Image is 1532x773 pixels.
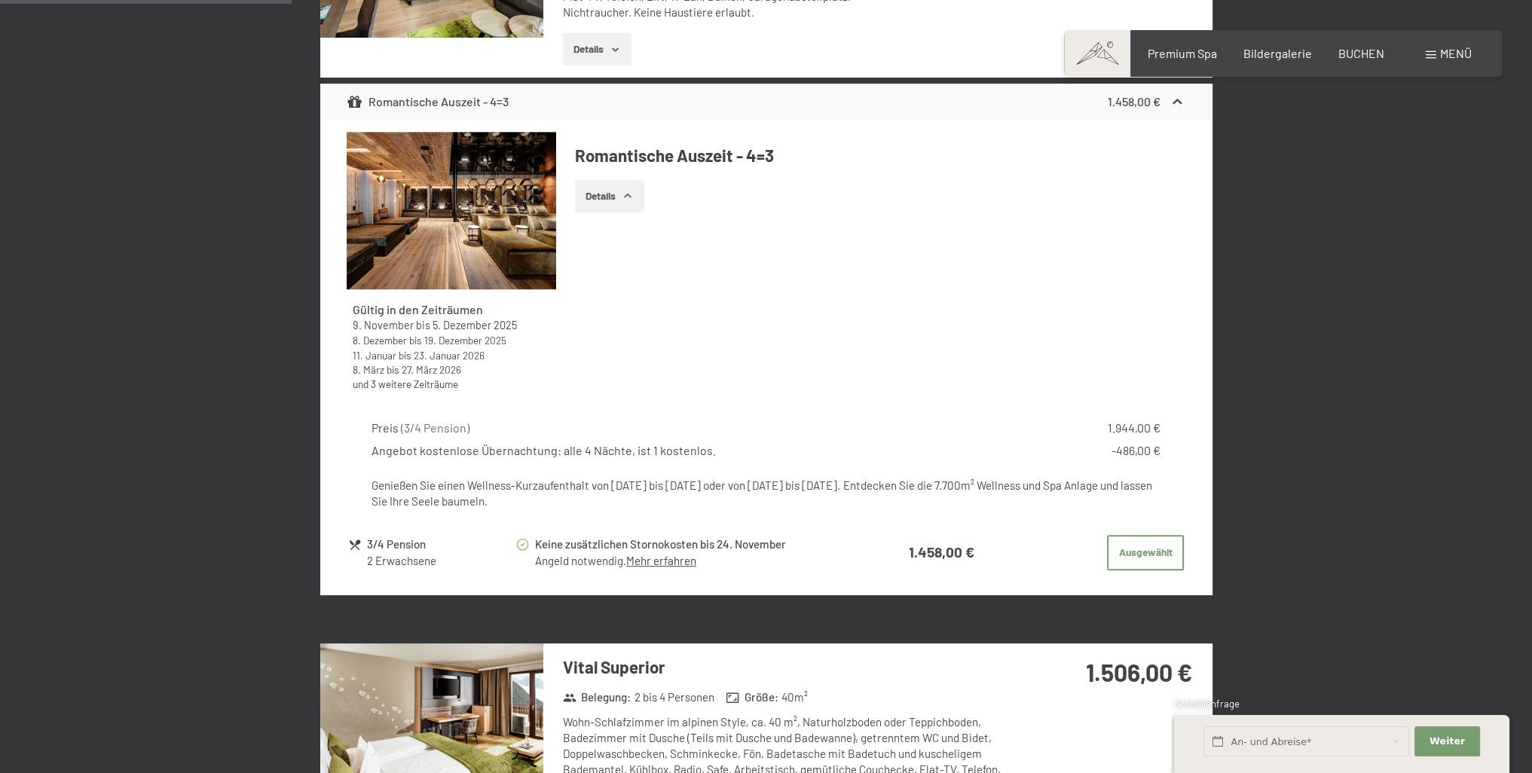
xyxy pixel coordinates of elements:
[781,689,808,705] span: 40 m²
[1112,442,1160,459] div: -486,00 €
[347,132,556,289] img: mss_renderimg.php
[1108,420,1160,436] div: 1.944,00 €
[726,689,778,705] strong: Größe :
[433,319,517,332] time: 05.12.2025
[414,349,485,362] time: 23.01.2026
[909,543,974,561] strong: 1.458,00 €
[402,363,461,376] time: 27.03.2026
[1147,46,1216,60] a: Premium Spa
[372,442,716,459] div: Angebot kostenlose Übernachtung: alle 4 Nächte, ist 1 kostenlos.
[353,349,396,362] time: 11.01.2026
[1086,658,1192,686] strong: 1.506,00 €
[353,319,414,332] time: 09.11.2025
[635,689,714,705] span: 2 bis 4 Personen
[367,536,514,553] div: 3/4 Pension
[1107,535,1184,571] button: Ausgewählt
[563,655,1011,679] h3: Vital Superior
[347,93,509,111] div: Romantische Auszeit - 4=3
[1338,46,1384,60] a: BUCHEN
[353,348,550,362] div: bis
[353,334,407,347] time: 08.12.2025
[424,334,506,347] time: 19.12.2025
[372,478,1160,510] div: Genießen Sie einen Wellness-Kurzaufenthalt von [DATE] bis [DATE] oder von [DATE] bis [DATE]. Entd...
[1430,735,1465,748] span: Weiter
[353,377,458,390] a: und 3 weitere Zeiträume
[353,318,550,333] div: bis
[372,420,469,436] div: Preis
[563,33,631,66] button: Details
[535,536,849,553] div: Keine zusätzlichen Stornokosten bis 24. November
[535,553,849,569] div: Angeld notwendig.
[320,84,1212,120] div: Romantische Auszeit - 4=31.458,00 €
[353,302,483,316] strong: Gültig in den Zeiträumen
[563,689,631,705] strong: Belegung :
[1108,94,1160,108] strong: 1.458,00 €
[1414,726,1479,757] button: Weiter
[1174,698,1240,710] span: Schnellanfrage
[1243,46,1312,60] a: Bildergalerie
[401,420,469,435] span: ( 3/4 Pension )
[353,362,550,377] div: bis
[1440,46,1472,60] span: Menü
[626,554,696,567] a: Mehr erfahren
[367,553,514,569] div: 2 Erwachsene
[353,363,384,376] time: 08.03.2026
[575,180,644,213] button: Details
[353,333,550,347] div: bis
[575,144,1185,167] h4: Romantische Auszeit - 4=3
